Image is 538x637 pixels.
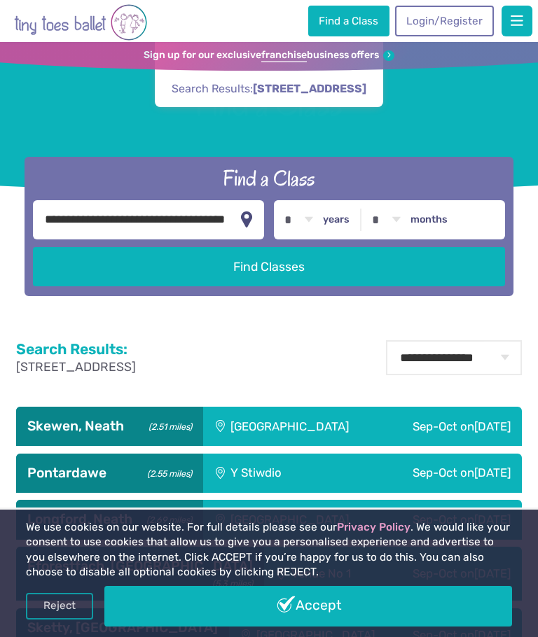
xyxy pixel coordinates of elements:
span: Find a Class [18,83,520,124]
img: tiny toes ballet [14,3,147,42]
div: Y Stiwdio [203,454,339,493]
label: years [323,213,350,226]
a: Privacy Policy [337,521,411,533]
div: [GEOGRAPHIC_DATA] [203,407,383,446]
p: We use cookies on our website. For full details please see our . We would like your consent to us... [26,520,512,580]
a: Accept [104,586,512,626]
strong: [STREET_ADDRESS] [253,82,366,95]
p: [STREET_ADDRESS] [16,358,136,376]
div: Sep-Oct on [339,454,522,493]
h2: Find a Class [33,164,504,192]
div: [GEOGRAPHIC_DATA] [203,500,383,539]
h2: Search Results: [16,340,136,358]
h3: Pontardawe [27,465,192,482]
span: [DATE] [474,419,511,433]
label: months [411,213,448,226]
small: (2.51 miles) [144,418,192,433]
small: (2.55 miles) [143,465,192,479]
span: [DATE] [474,465,511,479]
a: Login/Register [395,6,493,36]
a: Reject [26,593,93,619]
div: Sep-Oct on [383,407,522,446]
div: Search Results: [155,42,383,107]
a: Find a Class [308,6,389,36]
a: Sign up for our exclusivefranchisebusiness offers [144,49,394,62]
div: Sep-Oct on [383,500,522,539]
button: Find Classes [33,247,504,286]
strong: franchise [261,49,307,62]
h3: Skewen, Neath [27,418,192,435]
